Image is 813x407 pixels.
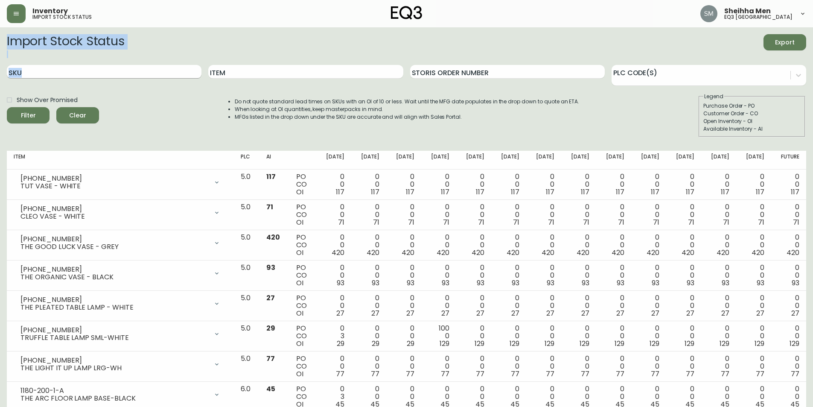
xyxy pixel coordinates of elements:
span: 27 [476,308,484,318]
div: 0 0 [358,355,379,378]
div: 0 0 [533,264,554,287]
div: 0 0 [463,203,484,226]
div: TRUFFLE TABLE LAMP SML-WHITE [20,334,208,342]
div: 0 0 [533,355,554,378]
div: 0 0 [568,234,589,257]
div: [PHONE_NUMBER]CLEO VASE - WHITE [14,203,227,222]
th: [DATE] [666,151,701,170]
span: 93 [652,278,659,288]
div: 0 0 [743,173,764,196]
span: 77 [266,354,275,363]
th: [DATE] [456,151,491,170]
span: 129 [790,339,799,348]
span: 27 [336,308,344,318]
span: 129 [545,339,554,348]
div: PO CO [296,173,309,196]
span: 117 [266,172,276,182]
span: 29 [407,339,414,348]
span: 117 [686,187,694,197]
div: 0 0 [708,294,729,317]
span: 420 [402,248,414,258]
div: 0 0 [533,173,554,196]
div: 0 0 [743,203,764,226]
span: 45 [266,384,275,394]
div: 0 0 [393,234,414,257]
button: Clear [56,107,99,123]
h5: import stock status [32,15,92,20]
span: 420 [717,248,729,258]
div: 0 0 [428,264,449,287]
div: [PHONE_NUMBER]THE ORGANIC VASE - BLACK [14,264,227,283]
div: 0 0 [568,294,589,317]
div: 0 0 [358,203,379,226]
div: THE ARC FLOOR LAMP BASE-BLACK [20,395,208,402]
td: 5.0 [234,261,259,291]
span: 420 [507,248,519,258]
span: 77 [721,369,729,379]
span: 117 [336,187,344,197]
span: 93 [442,278,449,288]
span: 93 [722,278,729,288]
div: [PHONE_NUMBER]TRUFFLE TABLE LAMP SML-WHITE [14,325,227,343]
span: 420 [332,248,344,258]
div: [PHONE_NUMBER] [20,357,208,364]
div: PO CO [296,203,309,226]
span: 420 [752,248,764,258]
div: THE LIGHT IT UP LAMP LRG-WH [20,364,208,372]
span: 129 [615,339,624,348]
th: [DATE] [491,151,526,170]
button: Filter [7,107,50,123]
span: 29 [372,339,379,348]
span: 129 [720,339,729,348]
div: 0 0 [323,173,344,196]
span: 420 [266,232,280,242]
li: MFGs listed in the drop down under the SKU are accurate and will align with Sales Portal. [235,113,580,121]
div: 0 0 [743,264,764,287]
div: 0 0 [673,234,694,257]
span: 77 [371,369,379,379]
span: 117 [791,187,799,197]
td: 5.0 [234,351,259,382]
span: OI [296,369,303,379]
span: 71 [688,217,694,227]
div: 0 0 [498,355,519,378]
div: 0 0 [463,355,484,378]
td: 5.0 [234,230,259,261]
div: 0 0 [568,203,589,226]
div: THE PLEATED TABLE LAMP - WHITE [20,304,208,311]
span: 77 [686,369,694,379]
span: 71 [478,217,484,227]
div: 0 0 [603,203,624,226]
div: 0 0 [603,355,624,378]
span: 93 [687,278,694,288]
th: [DATE] [596,151,631,170]
span: 129 [685,339,694,348]
div: 0 0 [568,355,589,378]
div: 0 0 [533,325,554,348]
div: 0 0 [358,294,379,317]
span: 71 [443,217,449,227]
div: 0 0 [778,355,799,378]
span: 420 [612,248,624,258]
div: 0 0 [603,294,624,317]
span: OI [296,187,303,197]
span: 77 [616,369,624,379]
div: 0 0 [428,294,449,317]
span: Inventory [32,8,68,15]
span: 117 [721,187,729,197]
div: 0 0 [638,173,659,196]
span: 71 [793,217,799,227]
div: 0 0 [638,234,659,257]
th: [DATE] [421,151,456,170]
span: Clear [63,110,92,121]
span: 27 [546,308,554,318]
span: 93 [266,263,275,272]
div: 0 0 [638,325,659,348]
span: 27 [651,308,659,318]
span: 71 [266,202,273,212]
span: 71 [548,217,554,227]
div: THE GOOD LUCK VASE - GREY [20,243,208,251]
div: 0 0 [323,355,344,378]
span: 29 [266,323,275,333]
span: 117 [406,187,414,197]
